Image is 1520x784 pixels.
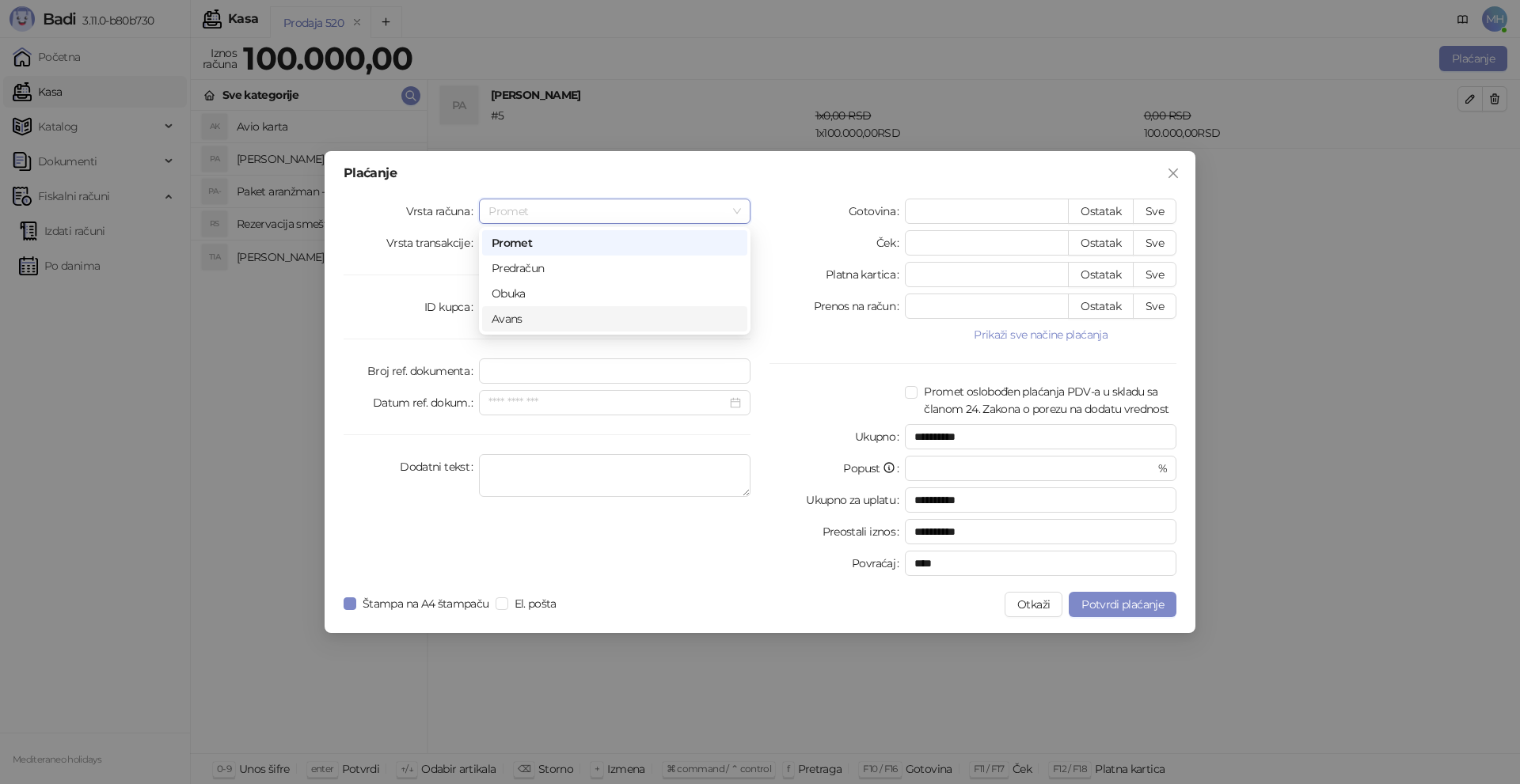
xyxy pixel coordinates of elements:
div: Avans [482,306,747,331]
label: Popust [843,456,905,481]
button: Sve [1133,262,1176,287]
span: Štampa na A4 štampaču [356,595,496,612]
label: Prenos na račun [814,294,906,319]
div: Obuka [482,281,747,306]
div: Predračun [482,256,747,281]
span: close [1167,167,1180,180]
label: Ukupno [855,424,906,449]
label: Povraćaj [852,551,905,576]
label: Ček [876,230,905,256]
label: Dodatni tekst [400,454,479,479]
label: Platna kartica [826,262,905,287]
button: Close [1161,161,1186,186]
label: Vrsta transakcije [386,230,480,256]
label: ID kupca [424,294,479,320]
input: Broj ref. dokumenta [479,358,750,384]
button: Ostatak [1068,294,1134,319]
div: Predračun [492,259,738,277]
span: Promet [488,199,741,223]
label: Broj ref. dokumenta [367,358,479,384]
span: El. pošta [508,595,563,612]
label: Preostali iznos [823,519,906,544]
div: Promet [482,230,747,256]
span: Promet oslobođen plaćanja PDV-a u skladu sa članom 24. Zakona o porezu na dodatu vrednost [918,383,1176,418]
button: Sve [1133,199,1176,224]
div: Obuka [492,285,738,302]
button: Potvrdi plaćanje [1069,592,1176,617]
button: Prikaži sve načine plaćanja [905,325,1176,344]
label: Ukupno za uplatu [806,487,905,513]
label: Datum ref. dokum. [373,390,480,415]
button: Ostatak [1068,230,1134,256]
div: Plaćanje [344,167,1176,180]
label: Vrsta računa [406,199,480,224]
span: Potvrdi plaćanje [1081,597,1164,612]
input: Datum ref. dokum. [488,394,727,411]
button: Sve [1133,230,1176,256]
button: Sve [1133,294,1176,319]
input: Popust [914,456,1154,480]
button: Ostatak [1068,199,1134,224]
button: Otkaži [1005,592,1062,617]
textarea: Dodatni tekst [479,454,750,497]
label: Gotovina [849,199,905,224]
button: Ostatak [1068,262,1134,287]
div: Avans [492,310,738,328]
div: Promet [492,234,738,252]
span: Zatvori [1161,167,1186,180]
